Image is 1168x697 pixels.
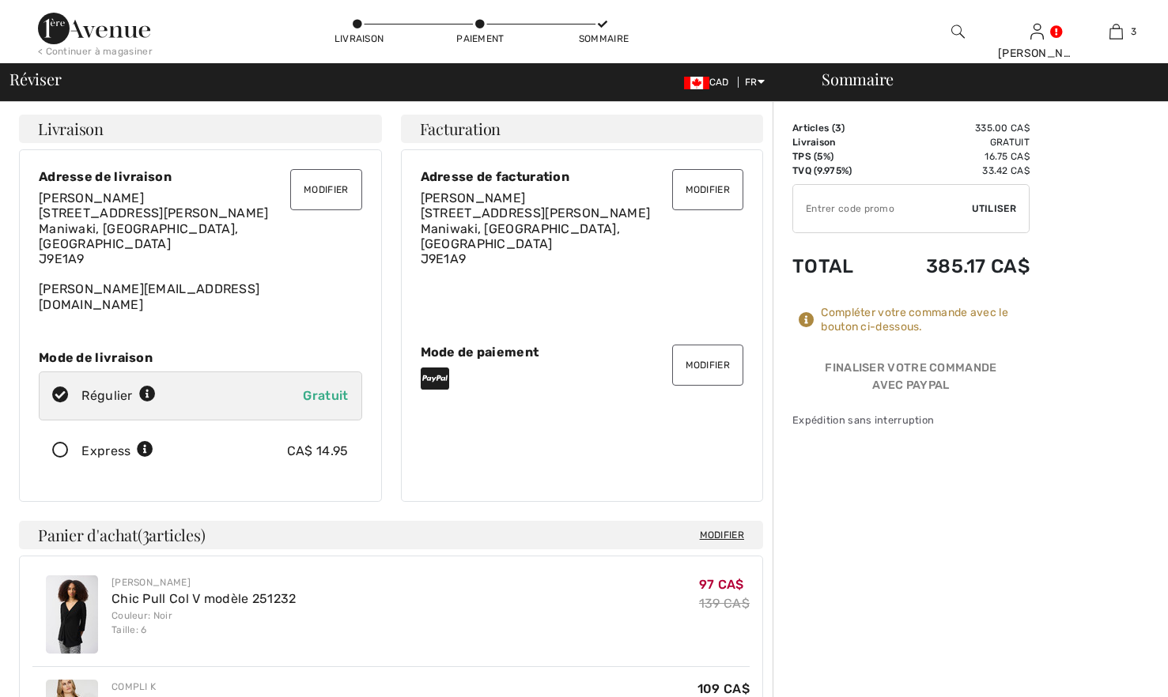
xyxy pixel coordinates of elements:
div: [PERSON_NAME] [112,575,297,590]
td: Articles ( ) [792,121,880,135]
a: 3 [1077,22,1155,41]
td: TPS (5%) [792,149,880,164]
span: [STREET_ADDRESS][PERSON_NAME] Maniwaki, [GEOGRAPHIC_DATA], [GEOGRAPHIC_DATA] J9E1A9 [421,205,651,266]
div: Sommaire [579,32,626,46]
h4: Panier d'achat [19,521,763,549]
input: Code promo [793,185,972,232]
span: 3 [835,122,841,134]
span: 109 CA$ [697,681,750,696]
span: Modifier [700,527,744,543]
span: 97 CA$ [699,577,744,592]
div: Compléter votre commande avec le bouton ci-dessous. [821,306,1030,334]
span: Facturation [420,121,501,137]
span: 3 [1131,24,1136,39]
div: Régulier [81,386,156,405]
div: Finaliser votre commande avec PayPal [792,360,1030,400]
div: Adresse de facturation [421,169,744,184]
span: FR [745,77,765,88]
div: CA$ 14.95 [287,442,349,461]
td: 385.17 CA$ [880,239,1030,293]
div: Mode de paiement [421,345,744,360]
td: 33.42 CA$ [880,164,1030,178]
img: Mes infos [1030,22,1044,41]
span: Gratuit [303,388,348,403]
img: Canadian Dollar [684,77,709,89]
span: [PERSON_NAME] [421,190,526,205]
span: Utiliser [972,202,1016,216]
span: 3 [142,523,149,544]
div: Express [81,442,153,461]
span: ( articles) [138,524,206,545]
a: Se connecter [1030,24,1044,39]
button: Modifier [672,345,743,386]
td: Livraison [792,135,880,149]
a: Chic Pull Col V modèle 251232 [112,591,297,606]
span: [PERSON_NAME] [39,190,144,205]
img: 1ère Avenue [38,13,150,44]
button: Modifier [672,169,743,210]
td: Total [792,239,880,293]
div: [PERSON_NAME][EMAIL_ADDRESS][DOMAIN_NAME] [39,190,362,312]
div: [PERSON_NAME] [998,45,1075,62]
span: Réviser [9,71,61,87]
s: 139 CA$ [699,596,750,611]
button: Modifier [290,169,361,210]
span: CAD [684,77,735,88]
td: 335.00 CA$ [880,121,1030,135]
div: Adresse de livraison [39,169,362,184]
div: Livraison [335,32,382,46]
div: Couleur: Noir Taille: 6 [112,608,297,637]
td: Gratuit [880,135,1030,149]
span: Livraison [38,121,104,137]
div: Mode de livraison [39,350,362,365]
img: Mon panier [1109,22,1123,41]
div: Paiement [456,32,504,46]
div: Sommaire [803,71,1159,87]
img: recherche [951,22,965,41]
td: TVQ (9.975%) [792,164,880,178]
div: Expédition sans interruption [792,413,1030,428]
img: Chic Pull Col V modèle 251232 [46,575,98,654]
div: < Continuer à magasiner [38,44,153,58]
td: 16.75 CA$ [880,149,1030,164]
span: [STREET_ADDRESS][PERSON_NAME] Maniwaki, [GEOGRAPHIC_DATA], [GEOGRAPHIC_DATA] J9E1A9 [39,205,269,266]
div: Compli K [112,680,217,694]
